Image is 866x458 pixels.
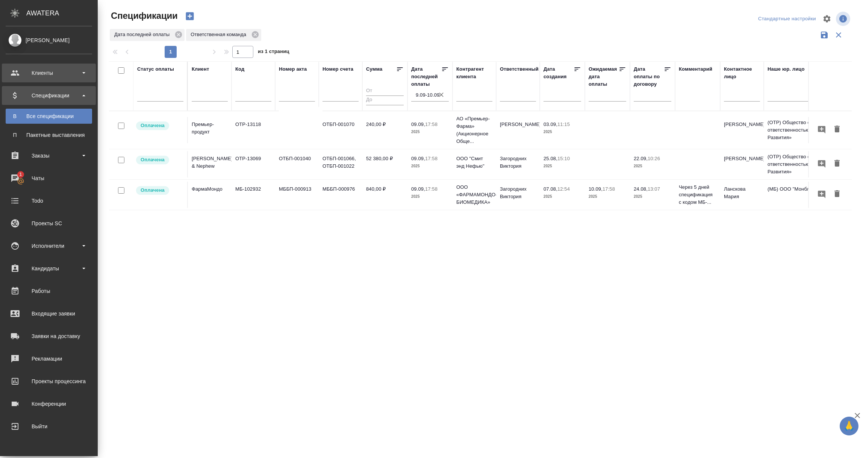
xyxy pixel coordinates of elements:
p: 11:15 [557,121,570,127]
button: Создать [181,10,199,23]
div: Все спецификации [9,112,88,120]
div: Контрагент клиента [456,65,492,80]
div: Ожидаемая дата оплаты [589,65,619,88]
div: Входящие заявки [6,308,92,319]
p: [PERSON_NAME] & Nephew [192,155,228,170]
p: Оплачена [141,187,165,194]
p: ООО «ФАРМАМОНДО-БИОМЕДИКА» [456,184,492,206]
p: 22.09, [634,156,648,161]
a: ВВсе спецификации [6,109,92,124]
td: 240,00 ₽ [362,117,407,143]
p: 03.09, [544,121,557,127]
p: ООО "Смит энд Нефью" [456,155,492,170]
td: (OTP) Общество с ограниченной ответственностью «Вектор Развития» [764,149,854,179]
p: 2025 [544,193,581,200]
td: (OTP) Общество с ограниченной ответственностью «Вектор Развития» [764,115,854,145]
div: Статус оплаты [137,65,174,73]
div: Заявки на доставку [6,331,92,342]
td: МБ-102932 [232,182,275,208]
a: Заявки на доставку [2,327,96,346]
p: Премьер-продукт [192,121,228,136]
p: 2025 [411,162,449,170]
span: из 1 страниц [258,47,289,58]
p: 2025 [589,193,626,200]
a: 1Чаты [2,169,96,188]
a: Работы [2,282,96,300]
p: 15:10 [557,156,570,161]
p: 10:26 [648,156,660,161]
span: 🙏 [843,418,855,434]
p: 12:54 [557,186,570,192]
td: OTP-13069 [232,151,275,177]
a: Входящие заявки [2,304,96,323]
div: Дата последней оплаты [110,29,185,41]
div: AWATERA [26,6,98,21]
div: Рекламации [6,353,92,364]
a: Проекты SC [2,214,96,233]
p: 13:07 [648,186,660,192]
button: Удалить [831,157,843,171]
div: Клиент [192,65,209,73]
p: АО «Премьер-Фарма» (Акционерное Обще... [456,115,492,145]
div: Заказы [6,150,92,161]
td: 840,00 ₽ [362,182,407,208]
p: ФармаМондо [192,185,228,193]
div: Todo [6,195,92,206]
p: Оплачена [141,156,165,164]
div: split button [756,13,818,25]
div: Выйти [6,421,92,432]
td: (МБ) ООО "Монблан" [764,182,854,208]
a: Рекламации [2,349,96,368]
p: 17:58 [425,186,438,192]
td: ОТБП-001070 [319,117,362,143]
div: Сумма [366,65,382,73]
div: Проекты SC [6,218,92,229]
td: OTP-13118 [232,117,275,143]
p: 2025 [411,128,449,136]
p: 10.09, [589,186,603,192]
td: Загородних Виктория [496,182,540,208]
p: 17:58 [425,156,438,161]
div: Дата создания [544,65,574,80]
div: Контактное лицо [724,65,760,80]
span: Спецификации [109,10,178,22]
td: МББП-000913 [275,182,319,208]
a: Проекты процессинга [2,372,96,391]
a: Конференции [2,394,96,413]
td: [PERSON_NAME] [720,151,764,177]
input: От [366,86,404,96]
td: 52 380,00 ₽ [362,151,407,177]
div: Конференции [6,398,92,409]
td: ОТБП-001040 [275,151,319,177]
p: 25.08, [544,156,557,161]
button: 🙏 [840,417,858,435]
a: Todo [2,191,96,210]
p: 2025 [544,128,581,136]
button: Удалить [831,123,843,136]
td: МББП-000976 [319,182,362,208]
p: 09.09, [411,186,425,192]
p: 09.09, [411,121,425,127]
button: Удалить [831,187,843,201]
div: Работы [6,285,92,297]
p: 2025 [544,162,581,170]
div: Проекты процессинга [6,376,92,387]
a: Выйти [2,417,96,436]
p: 17:58 [603,186,615,192]
div: Кандидаты [6,263,92,274]
p: Дата последней оплаты [114,31,172,38]
div: Номер акта [279,65,307,73]
div: Ответственный [500,65,539,73]
span: Настроить таблицу [818,10,836,28]
td: Загородних Виктория [496,151,540,177]
div: Наше юр. лицо [768,65,805,73]
p: 24.08, [634,186,648,192]
span: 1 [15,171,26,178]
p: Через 5 дней спецификация с кодом МБ-... [679,184,716,206]
a: ППакетные выставления [6,127,92,143]
button: Сбросить фильтры [831,28,846,42]
td: Ланскова Мария [720,182,764,208]
p: Оплачена [141,122,165,129]
input: До [366,96,404,105]
p: Ответственная команда [191,31,249,38]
